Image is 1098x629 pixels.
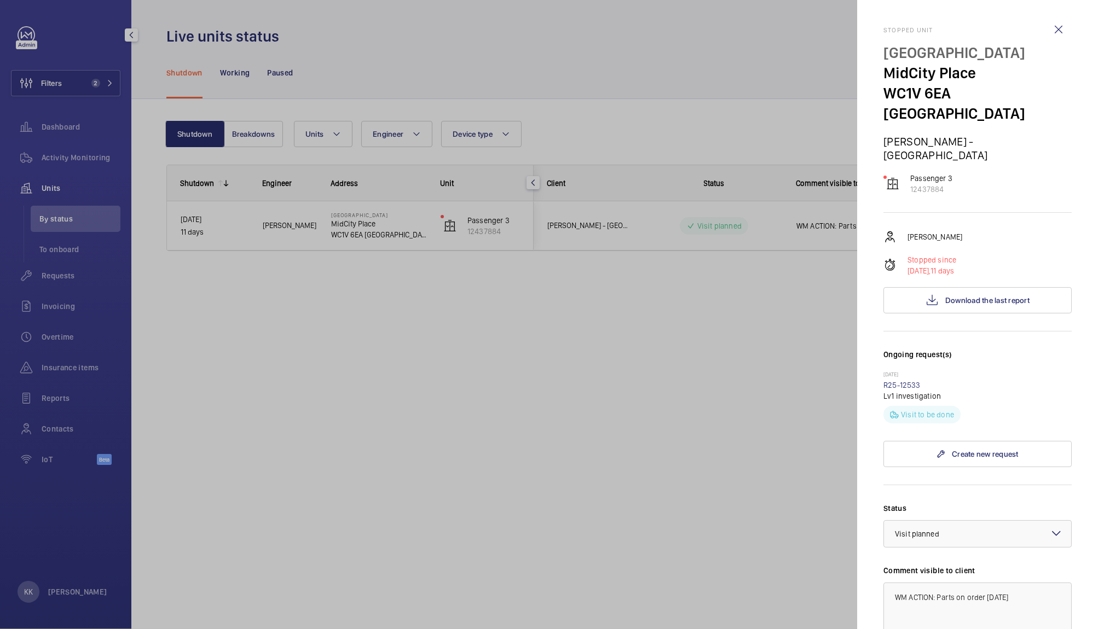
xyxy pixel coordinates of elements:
[883,287,1072,313] button: Download the last report
[883,371,1072,380] p: [DATE]
[883,349,1072,371] h3: Ongoing request(s)
[908,266,931,275] span: [DATE],
[908,231,962,242] p: [PERSON_NAME]
[945,296,1030,305] span: Download the last report
[883,63,1072,83] p: MidCity Place
[908,254,956,265] p: Stopped since
[910,173,952,184] p: Passenger 3
[910,184,952,195] p: 12437884
[883,26,1072,34] h2: Stopped unit
[883,381,921,389] a: R25-12533
[883,565,1072,576] label: Comment visible to client
[883,83,1072,124] p: WC1V 6EA [GEOGRAPHIC_DATA]
[883,135,1072,162] p: [PERSON_NAME] - [GEOGRAPHIC_DATA]
[883,43,1072,63] p: [GEOGRAPHIC_DATA]
[883,503,1072,514] label: Status
[895,529,939,538] span: Visit planned
[883,391,1072,401] p: Lv1 investigation
[901,409,954,420] p: Visit to be done
[908,265,956,276] p: 11 days
[886,177,899,190] img: elevator.svg
[883,441,1072,467] a: Create new request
